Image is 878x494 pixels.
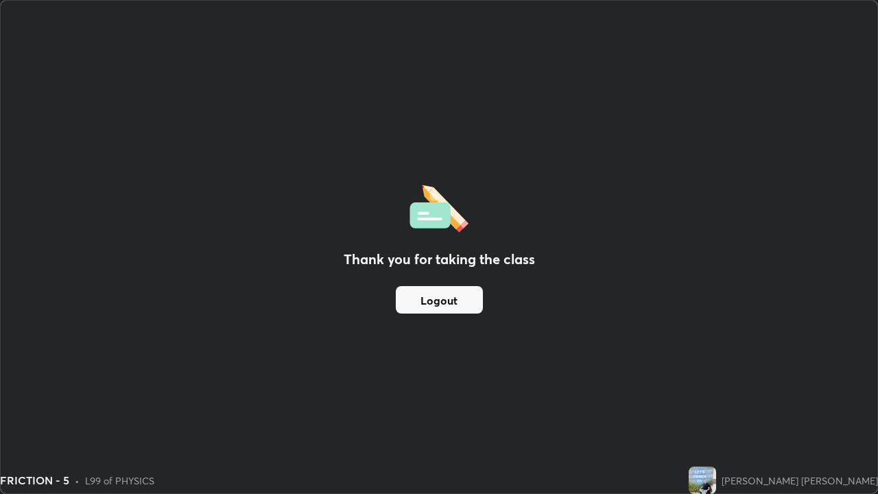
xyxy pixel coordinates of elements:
[85,473,154,488] div: L99 of PHYSICS
[722,473,878,488] div: [PERSON_NAME] [PERSON_NAME]
[410,180,468,233] img: offlineFeedback.1438e8b3.svg
[344,249,535,270] h2: Thank you for taking the class
[396,286,483,314] button: Logout
[689,467,716,494] img: 7d7f4a73bbfb4e50a1e6aa97a1a5dfaf.jpg
[75,473,80,488] div: •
